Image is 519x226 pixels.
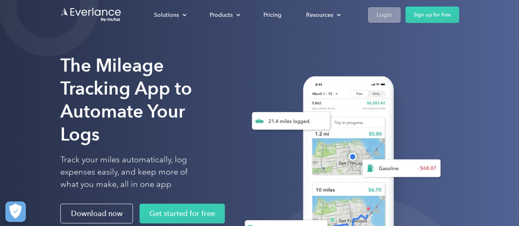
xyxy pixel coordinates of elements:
div: Pricing [263,10,281,20]
div: Products [210,10,233,20]
div: Products [201,8,247,22]
a: Get started for free [139,204,225,224]
a: Sign up for free [405,7,459,23]
p: Track your miles automatically, log expenses easily, and keep more of what you make, all in one app [60,154,207,191]
div: Resources [306,10,333,20]
div: Resources [298,8,348,22]
div: Login [377,10,392,20]
div: Solutions [154,10,179,20]
strong: The Mileage Tracking App to Automate Your Logs [60,55,192,145]
div: Solutions [146,8,193,22]
a: Pricing [255,8,290,22]
a: Login [368,7,400,23]
a: Download now [60,204,133,224]
a: Go to homepage [60,7,122,23]
button: Cookies Settings [5,201,26,222]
